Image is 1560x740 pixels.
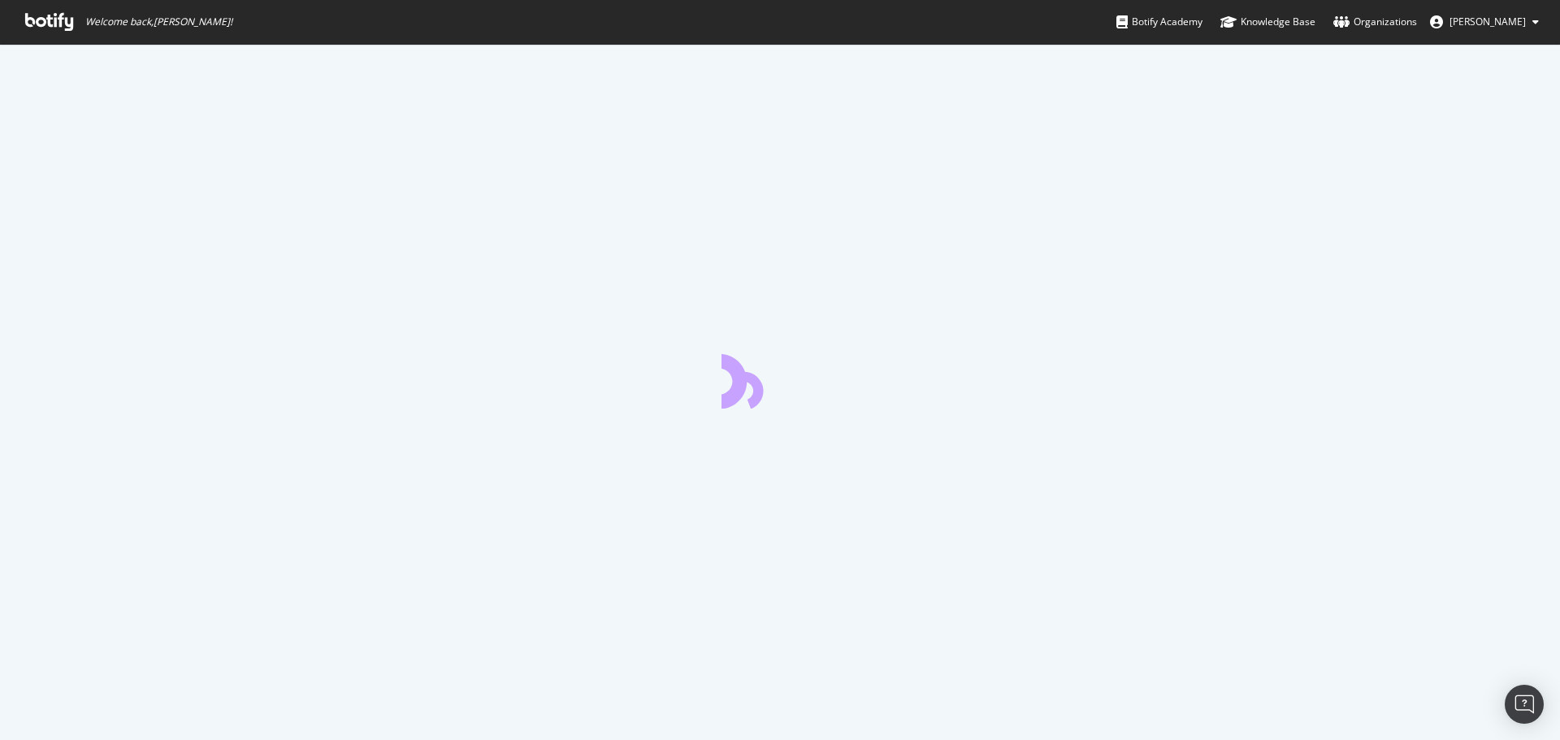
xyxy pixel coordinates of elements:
[1449,15,1526,28] span: Olivier Job
[721,350,838,409] div: animation
[1116,14,1202,30] div: Botify Academy
[85,15,232,28] span: Welcome back, [PERSON_NAME] !
[1333,14,1417,30] div: Organizations
[1417,9,1552,35] button: [PERSON_NAME]
[1505,685,1544,724] div: Open Intercom Messenger
[1220,14,1315,30] div: Knowledge Base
